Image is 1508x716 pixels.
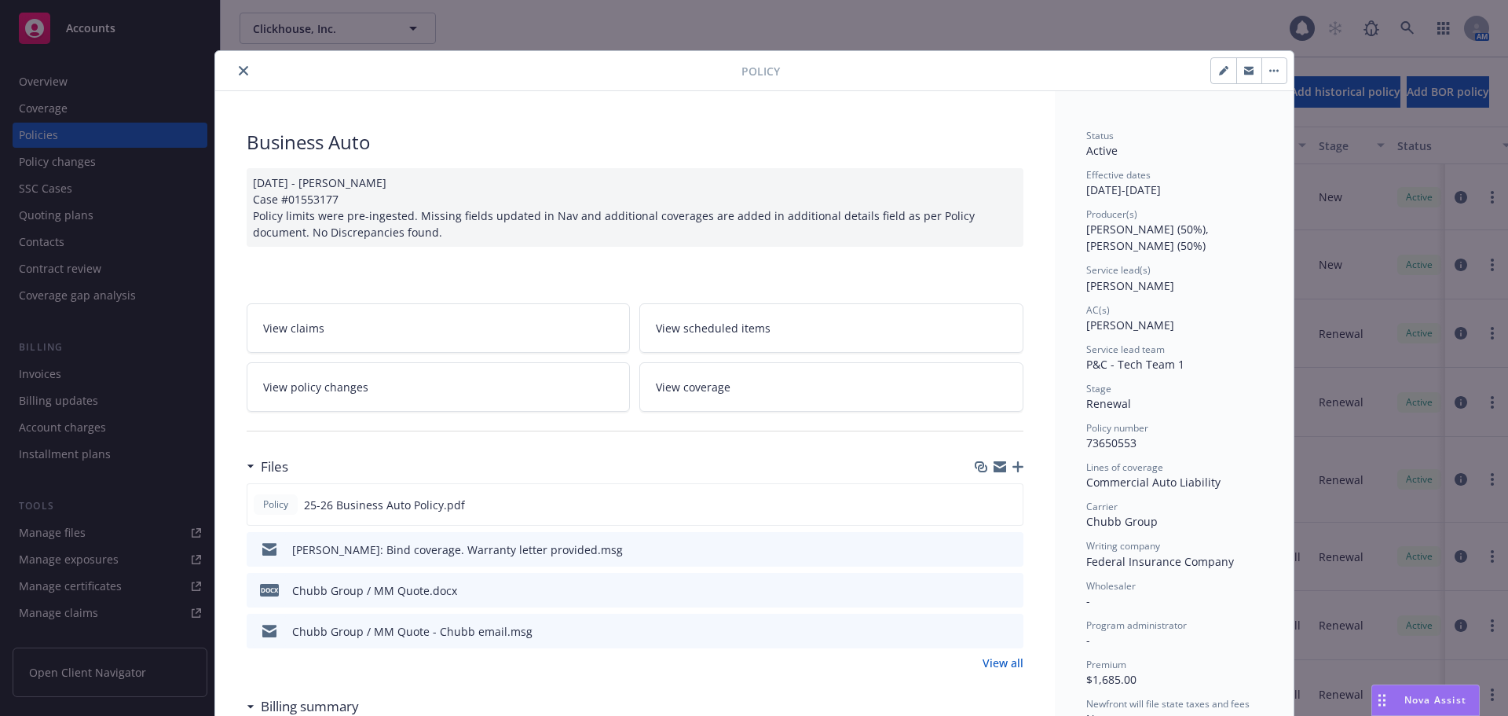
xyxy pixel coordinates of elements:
[1003,582,1017,599] button: preview file
[1086,303,1110,317] span: AC(s)
[1086,435,1136,450] span: 73650553
[261,457,288,477] h3: Files
[978,582,990,599] button: download file
[1003,623,1017,640] button: preview file
[247,303,631,353] a: View claims
[1086,697,1250,710] span: Newfront will file state taxes and fees
[1086,421,1148,435] span: Policy number
[292,623,533,640] div: Chubb Group / MM Quote - Chubb email.msg
[656,320,770,336] span: View scheduled items
[1086,396,1131,411] span: Renewal
[247,362,631,412] a: View policy changes
[639,362,1023,412] a: View coverage
[1086,461,1163,474] span: Lines of coverage
[1086,593,1090,608] span: -
[263,379,368,395] span: View policy changes
[1086,658,1126,671] span: Premium
[1086,343,1165,356] span: Service lead team
[1086,539,1160,553] span: Writing company
[1086,382,1111,395] span: Stage
[1003,542,1017,558] button: preview file
[1086,619,1187,632] span: Program administrator
[1086,222,1212,253] span: [PERSON_NAME] (50%), [PERSON_NAME] (50%)
[1086,143,1118,158] span: Active
[1086,514,1158,529] span: Chubb Group
[656,379,730,395] span: View coverage
[983,655,1023,671] a: View all
[1086,318,1174,332] span: [PERSON_NAME]
[1086,278,1174,293] span: [PERSON_NAME]
[1086,579,1136,593] span: Wholesaler
[978,623,990,640] button: download file
[1086,168,1262,198] div: [DATE] - [DATE]
[639,303,1023,353] a: View scheduled items
[1371,685,1480,716] button: Nova Assist
[247,129,1023,156] div: Business Auto
[1086,357,1184,372] span: P&C - Tech Team 1
[977,497,990,513] button: download file
[260,584,279,596] span: docx
[260,498,291,512] span: Policy
[292,542,623,558] div: [PERSON_NAME]: Bind coverage. Warranty letter provided.msg
[978,542,990,558] button: download file
[1086,475,1221,490] span: Commercial Auto Liability
[247,457,288,477] div: Files
[741,63,780,79] span: Policy
[1404,693,1466,707] span: Nova Assist
[1086,554,1234,569] span: Federal Insurance Company
[234,61,253,80] button: close
[304,497,465,513] span: 25-26 Business Auto Policy.pdf
[292,582,457,599] div: Chubb Group / MM Quote.docx
[1086,633,1090,648] span: -
[1002,497,1016,513] button: preview file
[1086,263,1151,277] span: Service lead(s)
[1086,500,1118,513] span: Carrier
[1086,129,1114,142] span: Status
[1086,207,1137,221] span: Producer(s)
[1086,168,1151,182] span: Effective dates
[1372,685,1392,715] div: Drag to move
[263,320,324,336] span: View claims
[247,168,1023,247] div: [DATE] - [PERSON_NAME] Case #01553177 Policy limits were pre-ingested. Missing fields updated in ...
[1086,672,1136,687] span: $1,685.00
